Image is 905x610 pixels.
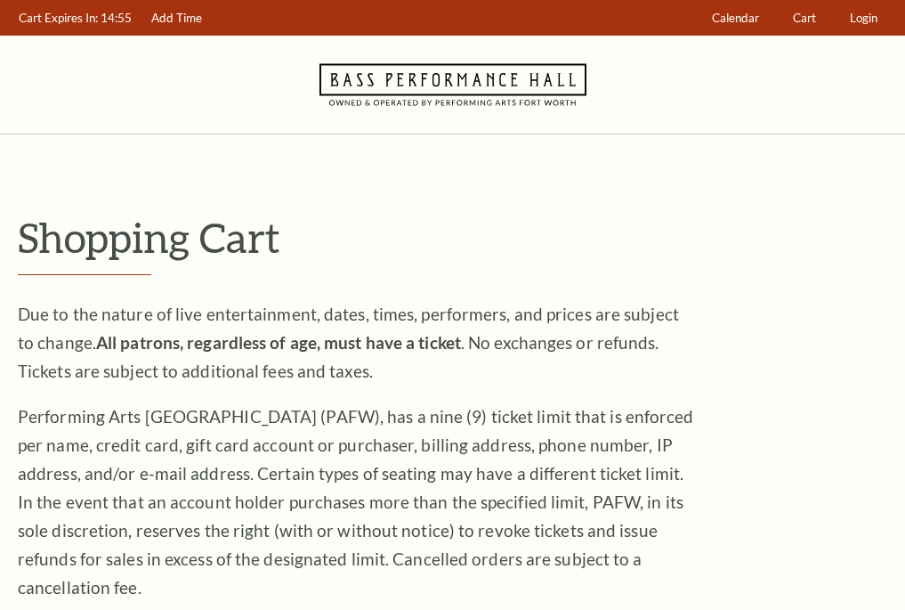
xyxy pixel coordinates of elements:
[793,11,816,25] span: Cart
[704,1,768,36] a: Calendar
[785,1,825,36] a: Cart
[850,11,877,25] span: Login
[18,215,887,260] p: Shopping Cart
[712,11,759,25] span: Calendar
[101,11,132,25] span: 14:55
[96,332,461,353] strong: All patrons, regardless of age, must have a ticket
[18,403,694,602] p: Performing Arts [GEOGRAPHIC_DATA] (PAFW), has a nine (9) ticket limit that is enforced per name, ...
[842,1,886,36] a: Login
[143,1,211,36] a: Add Time
[18,304,679,381] span: Due to the nature of live entertainment, dates, times, performers, and prices are subject to chan...
[19,11,98,25] span: Cart Expires In:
